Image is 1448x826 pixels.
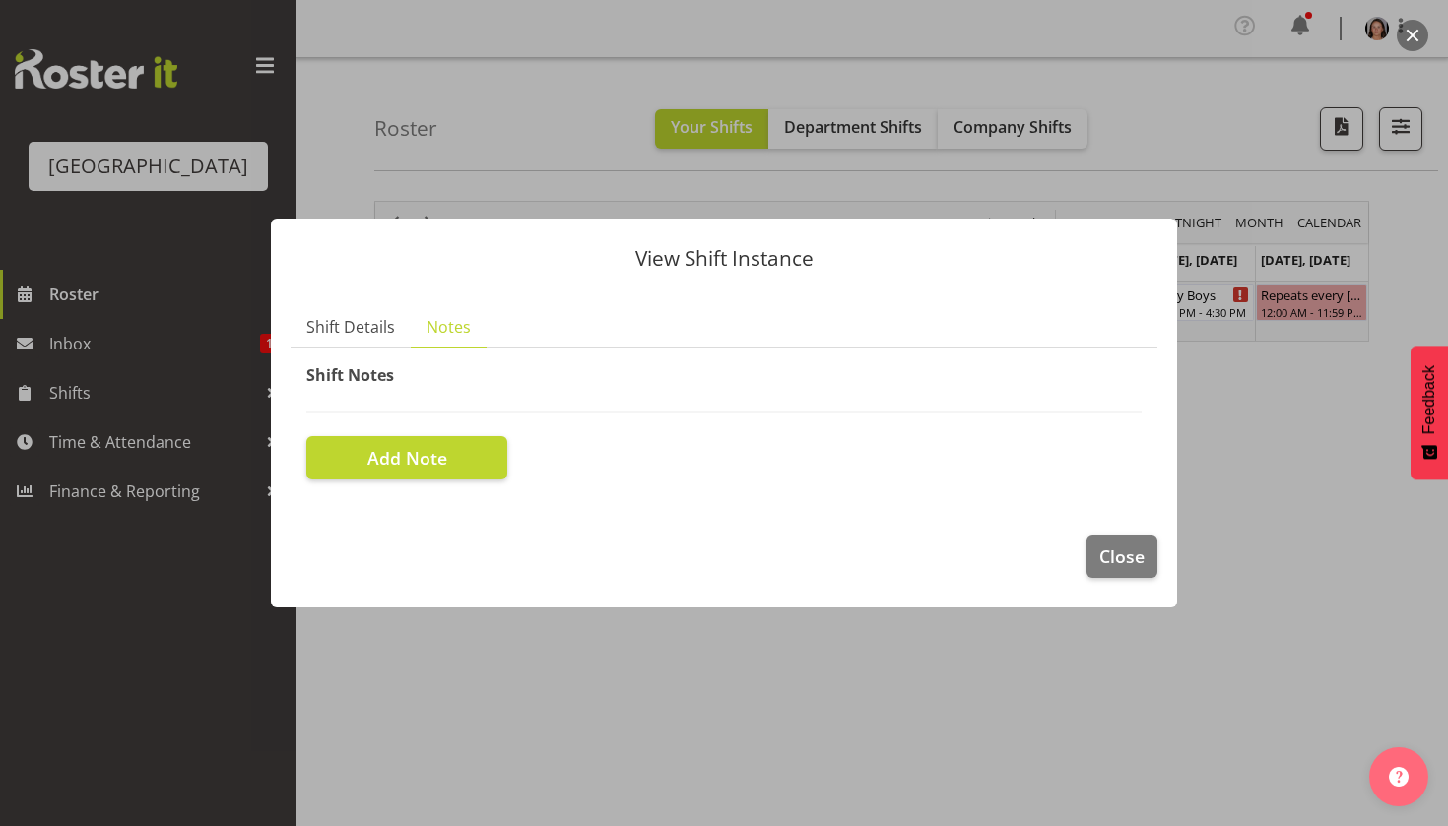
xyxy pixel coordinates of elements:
span: Feedback [1420,365,1438,434]
button: Close [1086,535,1157,578]
span: Close [1099,543,1145,569]
button: Add Note [306,436,507,479]
p: View Shift Instance [291,248,1157,269]
img: help-xxl-2.png [1389,767,1409,787]
span: Shift Details [306,315,395,339]
span: Notes [427,315,471,339]
span: Shift Notes [306,364,394,386]
span: Add Note [367,445,447,471]
button: Feedback - Show survey [1411,346,1448,479]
